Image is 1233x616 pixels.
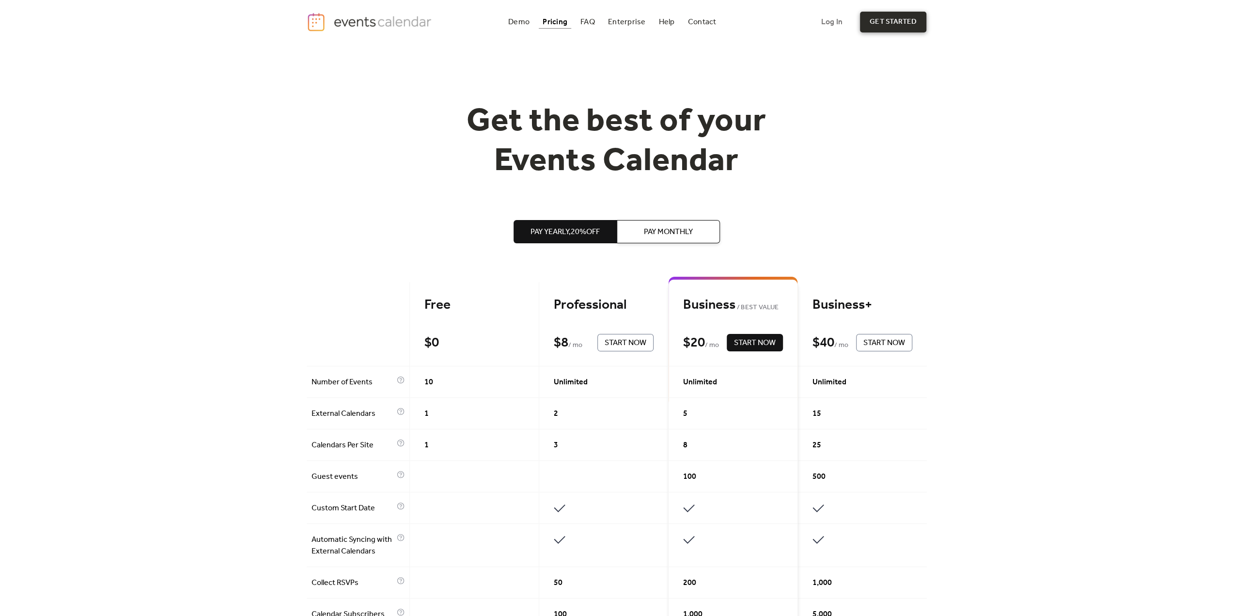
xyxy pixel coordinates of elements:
[508,19,530,25] div: Demo
[688,19,717,25] div: Contact
[554,377,588,388] span: Unlimited
[312,440,394,451] span: Calendars Per Site
[312,408,394,420] span: External Calendars
[812,440,821,451] span: 25
[424,297,524,314] div: Free
[705,340,719,351] span: / mo
[683,577,696,589] span: 200
[812,12,852,32] a: Log In
[605,337,646,349] span: Start Now
[312,471,394,483] span: Guest events
[504,16,533,29] a: Demo
[312,377,394,388] span: Number of Events
[568,340,582,351] span: / mo
[543,19,567,25] div: Pricing
[812,377,846,388] span: Unlimited
[424,408,429,420] span: 1
[812,334,834,351] div: $ 40
[312,503,394,514] span: Custom Start Date
[617,220,720,243] button: Pay Monthly
[684,16,720,29] a: Contact
[539,16,571,29] a: Pricing
[812,408,821,420] span: 15
[597,334,654,351] button: Start Now
[683,334,705,351] div: $ 20
[834,340,848,351] span: / mo
[812,297,912,314] div: Business+
[683,297,783,314] div: Business
[863,337,905,349] span: Start Now
[531,226,600,238] span: Pay Yearly, 20% off
[812,471,826,483] span: 500
[312,534,394,557] span: Automatic Syncing with External Calendars
[580,19,595,25] div: FAQ
[604,16,649,29] a: Enterprise
[735,302,779,314] span: BEST VALUE
[431,102,803,181] h1: Get the best of your Events Calendar
[424,440,429,451] span: 1
[659,19,675,25] div: Help
[554,334,568,351] div: $ 8
[812,577,832,589] span: 1,000
[554,577,562,589] span: 50
[608,19,645,25] div: Enterprise
[644,226,693,238] span: Pay Monthly
[734,337,776,349] span: Start Now
[856,334,912,351] button: Start Now
[577,16,599,29] a: FAQ
[307,12,435,32] a: home
[655,16,679,29] a: Help
[424,377,433,388] span: 10
[554,297,654,314] div: Professional
[554,408,558,420] span: 2
[554,440,558,451] span: 3
[514,220,617,243] button: Pay Yearly,20%off
[683,408,687,420] span: 5
[424,334,439,351] div: $ 0
[860,12,926,32] a: get started
[727,334,783,351] button: Start Now
[312,577,394,589] span: Collect RSVPs
[683,471,696,483] span: 100
[683,440,687,451] span: 8
[683,377,717,388] span: Unlimited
